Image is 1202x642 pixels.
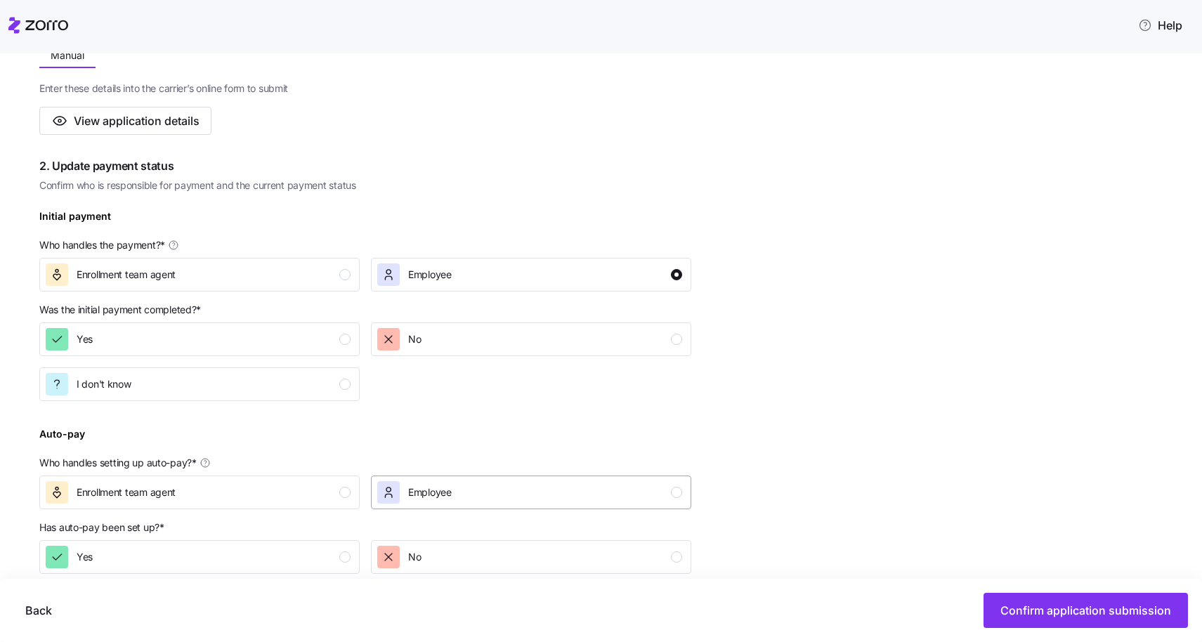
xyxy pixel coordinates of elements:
[39,303,201,317] span: Was the initial payment completed? *
[77,485,176,499] span: Enrollment team agent
[25,602,52,619] span: Back
[408,550,421,564] span: No
[74,112,200,129] span: View application details
[39,107,211,135] button: View application details
[39,178,691,192] span: Confirm who is responsible for payment and the current payment status
[1000,602,1171,619] span: Confirm application submission
[408,485,452,499] span: Employee
[1127,11,1194,39] button: Help
[77,550,93,564] span: Yes
[39,81,691,96] span: Enter these details into the carrier’s online form to submit
[39,520,164,535] span: Has auto-pay been set up? *
[408,268,452,282] span: Employee
[408,332,421,346] span: No
[39,426,85,453] div: Auto-pay
[39,238,165,252] span: Who handles the payment? *
[39,157,691,175] span: 2. Update payment status
[984,593,1188,628] button: Confirm application submission
[39,456,197,470] span: Who handles setting up auto-pay? *
[51,51,84,60] span: Manual
[39,209,111,235] div: Initial payment
[1138,17,1182,34] span: Help
[77,332,93,346] span: Yes
[14,593,63,628] button: Back
[77,268,176,282] span: Enrollment team agent
[77,377,131,391] span: I don't know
